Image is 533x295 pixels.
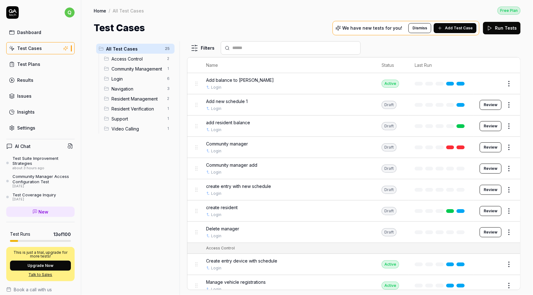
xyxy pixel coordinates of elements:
[17,45,42,52] div: Test Cases
[187,73,520,94] tr: Add balance to [PERSON_NAME]LoginActive
[206,245,235,251] div: Access Control
[206,183,271,189] span: create entry with new schedule
[6,74,75,86] a: Results
[187,137,520,158] tr: Community managerLoginDraftReview
[12,184,75,189] div: [DATE]
[211,287,221,292] a: Login
[6,192,75,202] a: Test Coverage Inquiry[DATE]
[101,54,175,64] div: Drag to reorderAccess Control2
[6,174,75,188] a: Community Manager Access Configuration Test[DATE]
[382,122,397,130] div: Draft
[211,191,221,196] a: Login
[480,206,501,216] a: Review
[111,96,163,102] span: Resident Management
[106,46,161,52] span: All Test Cases
[165,125,172,132] span: 1
[17,29,41,36] div: Dashboard
[187,254,520,275] tr: Create entry device with scheduleLoginActive
[12,192,56,197] div: Test Coverage Inquiry
[445,25,473,31] span: Add Test Case
[382,260,399,268] div: Active
[480,227,501,237] a: Review
[434,23,476,33] button: Add Test Case
[206,279,266,285] span: Manage vehicle registrations
[165,75,172,82] span: 6
[497,7,521,15] div: Free Plan
[211,127,221,133] a: Login
[375,57,408,73] th: Status
[6,58,75,70] a: Test Plans
[111,106,163,112] span: Resident Verification
[408,57,473,73] th: Last Run
[94,7,106,14] a: Home
[6,207,75,217] a: New
[206,77,274,83] span: Add balance to [PERSON_NAME]
[6,42,75,54] a: Test Cases
[211,170,221,175] a: Login
[165,115,172,122] span: 1
[382,228,397,236] div: Draft
[211,85,221,90] a: Login
[17,93,32,99] div: Issues
[187,42,218,54] button: Filters
[6,26,75,38] a: Dashboard
[382,143,397,151] div: Draft
[109,7,110,14] div: /
[101,124,175,134] div: Drag to reorderVideo Calling1
[480,185,501,195] button: Review
[200,57,375,73] th: Name
[211,148,221,154] a: Login
[480,142,501,152] button: Review
[211,265,221,271] a: Login
[165,105,172,112] span: 1
[382,207,397,215] div: Draft
[101,104,175,114] div: Drag to reorderResident Verification1
[39,209,49,215] span: New
[382,80,399,88] div: Active
[6,90,75,102] a: Issues
[187,179,520,200] tr: create entry with new scheduleLoginDraftReview
[206,204,238,211] span: create resident
[480,100,501,110] a: Review
[111,66,163,72] span: Community Management
[165,85,172,92] span: 3
[480,121,501,131] button: Review
[382,282,399,290] div: Active
[187,94,520,116] tr: Add new schedule 1LoginDraftReview
[17,109,35,115] div: Insights
[187,116,520,137] tr: add resident balanceLoginDraftReview
[211,106,221,111] a: Login
[211,233,221,239] a: Login
[6,286,75,293] a: Book a call with us
[480,164,501,174] button: Review
[17,61,40,67] div: Test Plans
[53,231,71,238] span: 13 of 100
[483,22,521,34] button: Run Tests
[6,106,75,118] a: Insights
[101,84,175,94] div: Drag to reorderNavigation3
[497,6,521,15] a: Free Plan
[165,55,172,62] span: 2
[165,65,172,72] span: 1
[14,286,52,293] span: Book a call with us
[12,166,75,170] div: about 3 hours ago
[12,174,75,184] div: Community Manager Access Configuration Test
[65,7,75,17] span: q
[6,122,75,134] a: Settings
[382,186,397,194] div: Draft
[206,162,257,168] span: Community manager add
[113,7,144,14] div: All Test Cases
[206,258,277,264] span: Create entry device with schedule
[94,21,145,35] h1: Test Cases
[187,200,520,222] tr: create residentLoginDraftReview
[6,156,75,170] a: Test Suite Improvement Strategiesabout 3 hours ago
[187,222,520,243] tr: Delete managerLoginDraftReview
[111,56,163,62] span: Access Control
[101,74,175,84] div: Drag to reorderLogin6
[206,225,239,232] span: Delete manager
[206,140,248,147] span: Community manager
